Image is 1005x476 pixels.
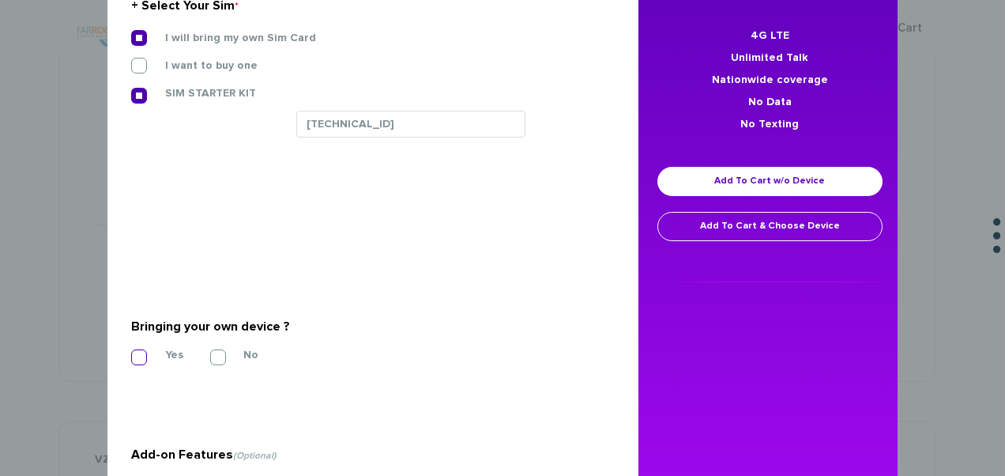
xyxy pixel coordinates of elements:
[654,113,886,135] li: No Texting
[220,348,258,362] label: No
[233,451,277,461] span: (Optional)
[654,47,886,69] li: Unlimited Talk
[141,86,256,100] label: SIM STARTER KIT
[654,69,886,91] li: Nationwide coverage
[131,442,603,467] div: Add-on Features
[141,59,258,73] label: I want to buy one
[657,212,883,241] a: Add To Cart & Choose Device
[131,314,603,339] div: Bringing your own device ?
[657,167,883,196] a: Add To Cart w/o Device
[654,25,886,47] li: 4G LTE
[141,31,316,45] label: I will bring my own Sim Card
[141,348,183,362] label: Yes
[296,111,525,138] input: Enter sim number
[654,91,886,113] li: No Data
